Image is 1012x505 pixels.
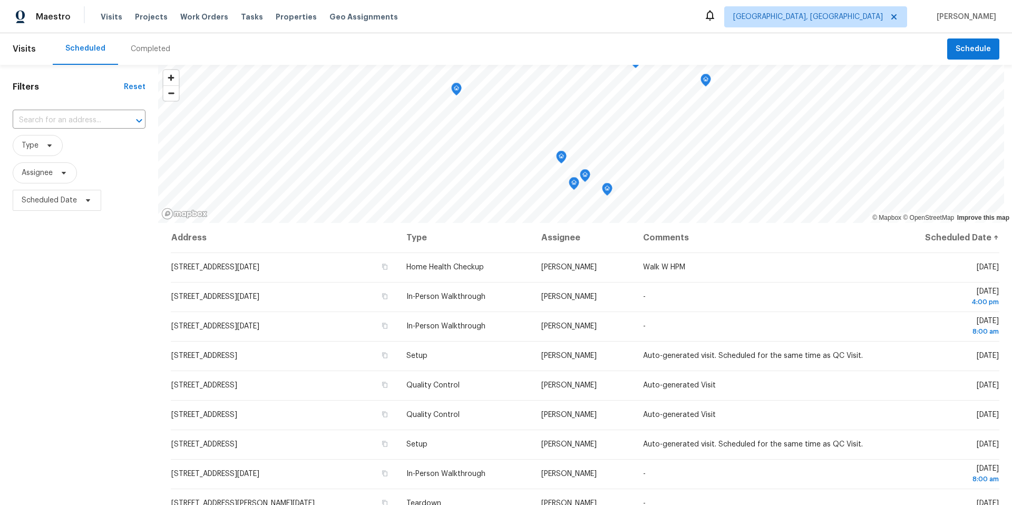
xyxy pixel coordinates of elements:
button: Open [132,113,147,128]
span: [PERSON_NAME] [541,293,597,300]
span: [PERSON_NAME] [541,441,597,448]
span: Walk W HPM [643,264,685,271]
div: Reset [124,82,145,92]
span: [DATE] [977,411,999,419]
span: [PERSON_NAME] [541,323,597,330]
span: [DATE] [977,264,999,271]
h1: Filters [13,82,124,92]
span: [STREET_ADDRESS] [171,411,237,419]
span: [STREET_ADDRESS] [171,441,237,448]
span: [PERSON_NAME] [541,264,597,271]
span: Maestro [36,12,71,22]
input: Search for an address... [13,112,116,129]
div: Scheduled [65,43,105,54]
span: [PERSON_NAME] [541,411,597,419]
div: Map marker [580,169,590,186]
button: Copy Address [380,292,390,301]
div: Completed [131,44,170,54]
span: [STREET_ADDRESS][DATE] [171,323,259,330]
div: Map marker [451,83,462,99]
span: [STREET_ADDRESS][DATE] [171,293,259,300]
button: Copy Address [380,321,390,331]
span: Visits [13,37,36,61]
span: [DATE] [891,317,999,337]
span: [PERSON_NAME] [932,12,996,22]
span: Tasks [241,13,263,21]
span: [DATE] [891,465,999,484]
span: Type [22,140,38,151]
div: 8:00 am [891,474,999,484]
span: [PERSON_NAME] [541,470,597,478]
button: Zoom out [163,85,179,101]
canvas: Map [158,65,1004,223]
span: [DATE] [977,382,999,389]
span: [DATE] [977,441,999,448]
a: Improve this map [957,214,1009,221]
button: Schedule [947,38,999,60]
span: In-Person Walkthrough [406,323,485,330]
div: 4:00 pm [891,297,999,307]
span: [PERSON_NAME] [541,352,597,360]
span: Setup [406,441,427,448]
span: Work Orders [180,12,228,22]
span: Setup [406,352,427,360]
span: Assignee [22,168,53,178]
th: Scheduled Date ↑ [883,223,999,252]
span: Visits [101,12,122,22]
div: 8:00 am [891,326,999,337]
div: Map marker [700,74,711,90]
span: [STREET_ADDRESS][DATE] [171,470,259,478]
span: [PERSON_NAME] [541,382,597,389]
span: In-Person Walkthrough [406,293,485,300]
div: Map marker [602,183,612,199]
span: Auto-generated Visit [643,382,716,389]
span: Properties [276,12,317,22]
button: Copy Address [380,469,390,478]
span: In-Person Walkthrough [406,470,485,478]
a: Mapbox homepage [161,208,208,220]
button: Copy Address [380,351,390,360]
div: Map marker [556,151,567,167]
span: Quality Control [406,411,460,419]
span: Auto-generated visit. Scheduled for the same time as QC Visit. [643,352,863,360]
span: [DATE] [891,288,999,307]
span: [DATE] [977,352,999,360]
a: Mapbox [872,214,901,221]
span: [GEOGRAPHIC_DATA], [GEOGRAPHIC_DATA] [733,12,883,22]
th: Assignee [533,223,635,252]
button: Zoom in [163,70,179,85]
span: Home Health Checkup [406,264,484,271]
span: Auto-generated Visit [643,411,716,419]
span: Geo Assignments [329,12,398,22]
th: Address [171,223,398,252]
a: OpenStreetMap [903,214,954,221]
span: - [643,293,646,300]
button: Copy Address [380,380,390,390]
th: Comments [635,223,883,252]
span: Projects [135,12,168,22]
th: Type [398,223,533,252]
span: [STREET_ADDRESS] [171,352,237,360]
span: Scheduled Date [22,195,77,206]
button: Copy Address [380,410,390,419]
span: Zoom out [163,86,179,101]
span: Schedule [956,43,991,56]
span: - [643,323,646,330]
button: Copy Address [380,439,390,449]
span: - [643,470,646,478]
div: Map marker [569,177,579,193]
span: Quality Control [406,382,460,389]
span: [STREET_ADDRESS][DATE] [171,264,259,271]
button: Copy Address [380,262,390,271]
span: Auto-generated visit. Scheduled for the same time as QC Visit. [643,441,863,448]
span: [STREET_ADDRESS] [171,382,237,389]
